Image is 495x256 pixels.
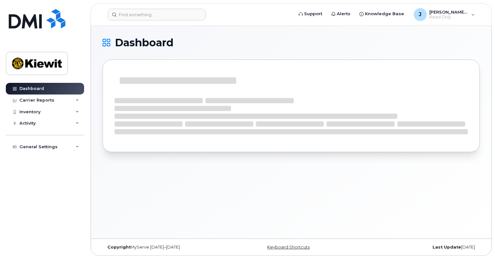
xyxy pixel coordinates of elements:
div: MyServe [DATE]–[DATE] [103,245,228,250]
a: Keyboard Shortcuts [267,245,310,250]
div: [DATE] [354,245,480,250]
strong: Last Update [433,245,461,250]
strong: Copyright [107,245,131,250]
span: Dashboard [115,38,173,48]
